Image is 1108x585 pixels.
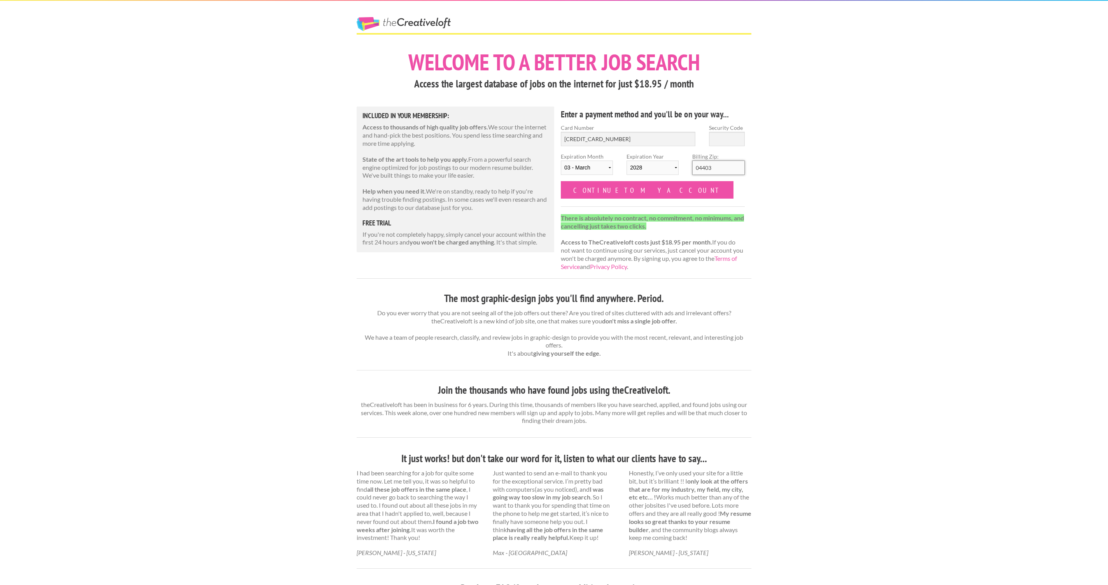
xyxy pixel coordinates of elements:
[561,214,744,230] strong: There is absolutely no contract, no commitment, no minimums, and cancelling just takes two clicks.
[357,17,451,31] a: The Creative Loft
[561,181,733,199] input: Continue to my account
[357,469,479,542] p: I had been searching for a job for quite some time now. Let me tell you, it was so helpful to fin...
[362,123,548,147] p: We scour the internet and hand-pick the best positions. You spend less time searching and more ti...
[362,155,548,180] p: From a powerful search engine optimized for job postings to our modern resume builder. We've buil...
[367,485,466,493] strong: all these job offers in the same place
[561,161,613,175] select: Expiration Month
[629,477,748,501] strong: only look at the offers that are for my industry, my field, my city, etc etc… !
[493,469,615,542] p: Just wanted to send an e-mail to thank you for the exceptional service. I’m pretty bad with compu...
[357,291,751,306] h3: The most graphic-design jobs you'll find anywhere. Period.
[533,349,601,357] strong: giving yourself the edge.
[561,124,695,132] label: Card Number
[357,518,478,533] strong: I found a job two weeks after joining.
[561,108,745,120] h4: Enter a payment method and you'll be on your way...
[357,401,751,425] p: theCreativeloft has been in business for 6 years. During this time, thousands of members like you...
[493,485,604,501] strong: I was going way too slow in my job search
[590,263,627,270] a: Privacy Policy
[362,155,468,163] strong: State of the art tools to help you apply.
[627,152,679,181] label: Expiration Year
[357,383,751,398] h3: Join the thousands who have found jobs using theCreativeloft.
[561,152,613,181] label: Expiration Month
[629,549,708,556] cite: [PERSON_NAME] - [US_STATE]
[362,187,426,195] strong: Help when you need it.
[362,220,548,227] h5: free trial
[362,231,548,247] p: If you're not completely happy, simply cancel your account within the first 24 hours and . It's t...
[357,549,436,556] cite: [PERSON_NAME] - [US_STATE]
[561,214,745,271] p: If you do not want to continue using our services, just cancel your account you won't be charged ...
[357,51,751,73] h1: Welcome to a better job search
[709,124,745,132] label: Security Code
[357,77,751,91] h3: Access the largest database of jobs on the internet for just $18.95 / month
[357,309,751,358] p: Do you ever worry that you are not seeing all of the job offers out there? Are you tired of sites...
[629,469,751,542] p: Honestly, I’ve only used your site for a little bit, but it’s brilliant !! I Works much better th...
[493,549,567,556] cite: Max - [GEOGRAPHIC_DATA]
[493,526,603,541] strong: having all the job offers in the same place is really really helpful.
[602,317,677,325] strong: don't miss a single job offer.
[410,238,494,246] strong: you won't be charged anything
[561,255,737,270] a: Terms of Service
[362,123,488,131] strong: Access to thousands of high quality job offers.
[357,451,751,466] h3: It just works! but don't take our word for it, listen to what our clients have to say...
[362,187,548,211] p: We're on standby, ready to help if you're having trouble finding postings. In some cases we'll ev...
[692,152,744,161] label: Billing Zip:
[362,112,548,119] h5: Included in Your Membership:
[561,238,712,246] strong: Access to TheCreativeloft costs just $18.95 per month.
[627,161,679,175] select: Expiration Year
[629,510,751,533] strong: My resume looks so great thanks to your resume builder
